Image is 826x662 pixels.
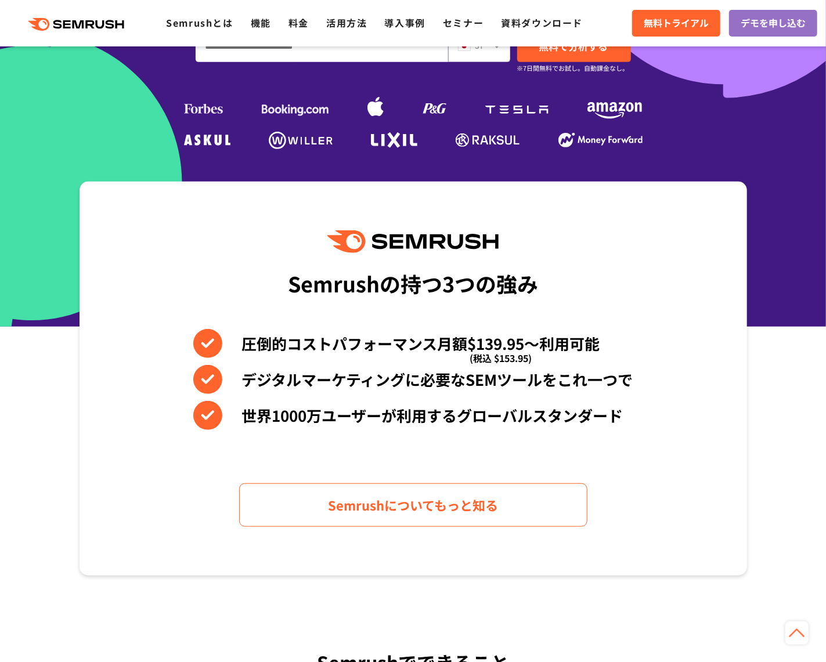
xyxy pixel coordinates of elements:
small: ※7日間無料でお試し。自動課金なし。 [517,63,629,74]
a: 機能 [251,16,271,30]
a: Semrushとは [166,16,233,30]
li: 圧倒的コストパフォーマンス月額$139.95〜利用可能 [193,329,633,358]
a: 無料トライアル [632,10,720,37]
a: 導入事例 [385,16,425,30]
img: Semrush [327,230,498,253]
div: Semrushの持つ3つの強み [288,262,538,305]
span: (税込 $153.95) [470,343,532,372]
a: 活用方法 [326,16,367,30]
li: デジタルマーケティングに必要なSEMツールをこれ一つで [193,365,633,394]
span: Semrushについてもっと知る [328,495,498,515]
a: セミナー [443,16,484,30]
span: デモを申し込む [741,16,806,31]
a: 料金 [288,16,309,30]
li: 世界1000万ユーザーが利用するグローバルスタンダード [193,401,633,430]
a: デモを申し込む [729,10,817,37]
a: Semrushについてもっと知る [239,483,587,527]
span: 無料トライアル [644,16,709,31]
a: 資料ダウンロード [501,16,583,30]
